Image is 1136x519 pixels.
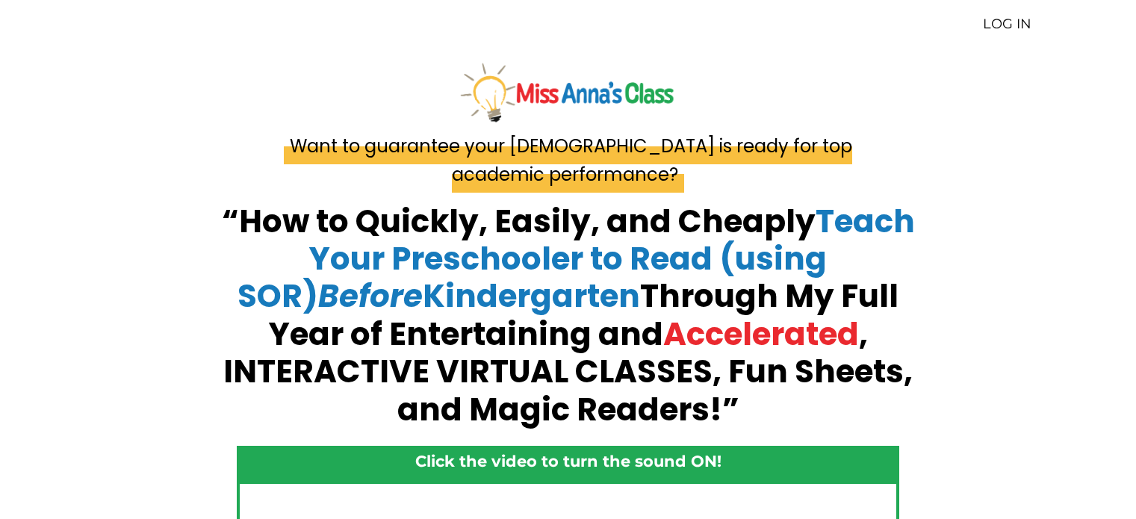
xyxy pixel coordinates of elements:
[284,128,852,193] span: Want to guarantee your [DEMOGRAPHIC_DATA] is ready for top academic performance?
[318,274,423,318] em: Before
[238,199,915,319] span: Teach Your Preschooler to Read (using SOR) Kindergarten
[663,312,859,356] span: Accelerated
[415,452,721,470] strong: Click the video to turn the sound ON!
[983,16,1031,32] a: LOG IN
[222,199,915,432] strong: “How to Quickly, Easily, and Cheaply Through My Full Year of Entertaining and , INTERACTIVE VIRTU...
